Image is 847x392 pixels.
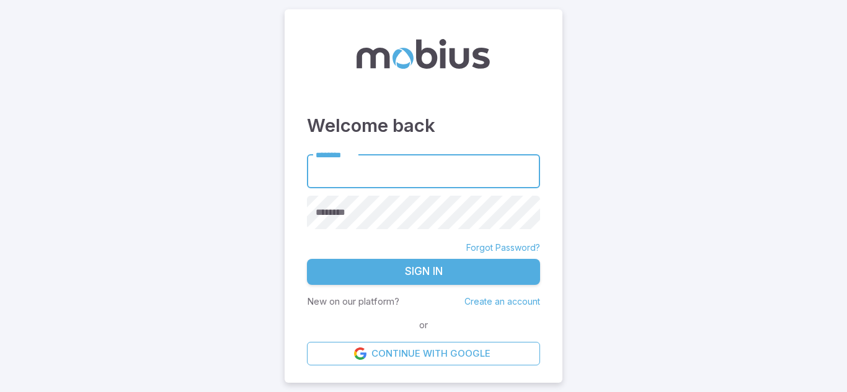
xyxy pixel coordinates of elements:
p: New on our platform? [307,295,399,308]
span: or [416,318,431,332]
a: Create an account [464,296,540,307]
button: Sign In [307,259,540,285]
h3: Welcome back [307,112,540,139]
a: Forgot Password? [466,242,540,254]
a: Continue with Google [307,342,540,365]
